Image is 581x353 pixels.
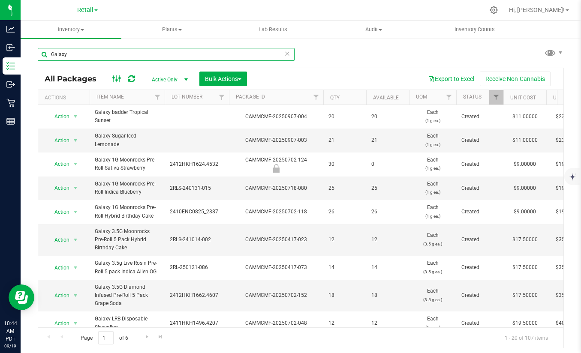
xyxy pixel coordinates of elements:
span: 20 [371,113,404,121]
span: Each [414,315,451,331]
span: select [70,206,81,218]
span: Inventory [21,26,121,33]
div: CAMMCMF-20250718-080 [228,184,325,192]
div: CAMMCMF-20250417-073 [228,263,325,272]
span: 12 [328,236,361,244]
div: Newly Received [228,164,325,173]
span: Action [47,182,70,194]
span: Created [461,208,498,216]
span: Action [47,111,70,123]
a: Package ID [236,94,265,100]
span: 30 [328,160,361,168]
span: Galaxy 3.5g Live Rosin Pre-Roll 5 pack Indica Alien OG [95,259,160,275]
span: 12 [328,319,361,327]
span: 25 [328,184,361,192]
a: Lab Results [223,21,323,39]
span: Galaxy LRB Disposable Skywalker [95,315,160,331]
span: Lab Results [247,26,299,33]
a: Inventory Counts [424,21,525,39]
span: Galaxy 1G Moonrocks Pre-Roll Indica Blueberry [95,180,160,196]
span: select [70,135,81,147]
span: Each [414,132,451,148]
div: CAMMCMF-20250702-152 [228,291,325,299]
div: CAMMCMF-20250907-004 [228,113,325,121]
span: Action [47,158,70,170]
a: Go to the last page [154,331,167,343]
span: Created [461,136,498,144]
span: Inventory Counts [443,26,506,33]
p: (1 g ea.) [414,188,451,196]
span: Audit [324,26,424,33]
a: Lot Number [172,94,202,100]
p: (3.5 g ea.) [414,240,451,248]
span: 21 [371,136,404,144]
div: CAMMCMF-20250702-048 [228,319,325,327]
span: Galaxy Sugar Iced Lemonade [95,132,160,148]
div: Manage settings [488,6,499,14]
a: Unit Price [553,95,580,101]
span: 2412HKH1662.4607 [170,291,224,299]
button: Export to Excel [422,72,480,86]
span: 2411HKH1496.4207 [170,319,224,327]
inline-svg: Outbound [6,80,15,89]
a: UOM [416,94,427,100]
span: 2412HKH1624.4532 [170,160,224,168]
inline-svg: Reports [6,117,15,126]
span: 25 [371,184,404,192]
p: (1 g ea.) [414,323,451,332]
td: $17.50000 [503,256,546,279]
span: Action [47,262,70,274]
p: (1 g ea.) [414,117,451,125]
span: Created [461,291,498,299]
input: 1 [98,331,114,344]
td: $11.00000 [503,129,546,152]
span: Action [47,234,70,246]
iframe: Resource center [9,284,34,310]
span: Clear [284,48,290,59]
td: $17.50000 [503,224,546,256]
span: Each [414,203,451,220]
inline-svg: Inbound [6,43,15,52]
span: Page of 6 [73,331,135,344]
span: Action [47,206,70,218]
span: 2RL-250121-086 [170,263,224,272]
span: Each [414,287,451,303]
a: Go to the next page [141,331,153,343]
span: Created [461,263,498,272]
span: Created [461,113,498,121]
a: Plants [121,21,222,39]
span: Galaxy badder Tropical Sunset [95,108,160,125]
span: Retail [77,6,93,14]
inline-svg: Analytics [6,25,15,33]
div: CAMMCMF-20250907-003 [228,136,325,144]
p: (1 g ea.) [414,141,451,149]
span: Created [461,319,498,327]
p: (3.5 g ea.) [414,296,451,304]
span: Created [461,160,498,168]
input: Search Package ID, Item Name, SKU, Lot or Part Number... [38,48,295,61]
span: 0 [371,160,404,168]
a: Filter [489,90,503,105]
div: CAMMCMF-20250702-118 [228,208,325,216]
inline-svg: Retail [6,99,15,107]
td: $9.00000 [503,153,546,176]
span: Created [461,184,498,192]
span: 21 [328,136,361,144]
span: Each [414,180,451,196]
span: 12 [371,319,404,327]
span: 14 [371,263,404,272]
p: 09/19 [4,343,17,349]
span: 26 [371,208,404,216]
span: 2RLS-241014-002 [170,236,224,244]
span: 26 [328,208,361,216]
span: 18 [328,291,361,299]
span: Galaxy 1G Moonrocks Pre-Roll Hybrid Birthday Cake [95,203,160,220]
span: Galaxy 1G Moonrocks Pre-Roll Sativa Strawberry [95,156,160,172]
td: $9.00000 [503,200,546,224]
span: 14 [328,263,361,272]
td: $19.50000 [503,311,546,335]
div: Actions [45,95,86,101]
span: 2410ENC0825_2387 [170,208,224,216]
span: select [70,182,81,194]
span: Action [47,317,70,329]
